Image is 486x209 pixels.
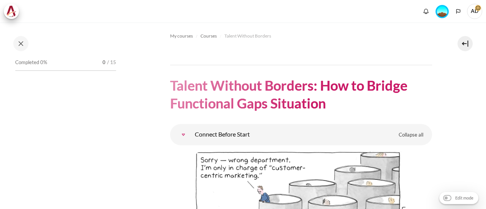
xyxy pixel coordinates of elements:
button: Languages [453,6,464,17]
a: Completed 0% 0 / 15 [15,57,116,79]
a: Level #1 [432,4,452,18]
span: Collapse all [399,131,423,139]
img: Level #1 [436,5,449,18]
span: Talent Without Borders [224,33,271,39]
span: AD [467,4,482,19]
a: Connect Before Start [176,127,191,142]
span: My courses [170,33,193,39]
img: Architeck [6,6,17,17]
span: / 15 [107,59,116,66]
div: Level #1 [436,4,449,18]
a: Talent Without Borders [224,31,271,41]
h1: Talent Without Borders: How to Bridge Functional Gaps Situation [170,77,432,112]
div: Show notification window with no new notifications [420,6,432,17]
a: Collapse all [393,129,429,141]
nav: Navigation bar [170,30,432,42]
a: User menu [467,4,482,19]
a: My courses [170,31,193,41]
span: Completed 0% [15,59,47,66]
a: Courses [200,31,217,41]
a: Architeck Architeck [4,4,23,19]
span: Courses [200,33,217,39]
span: 0 [103,59,106,66]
